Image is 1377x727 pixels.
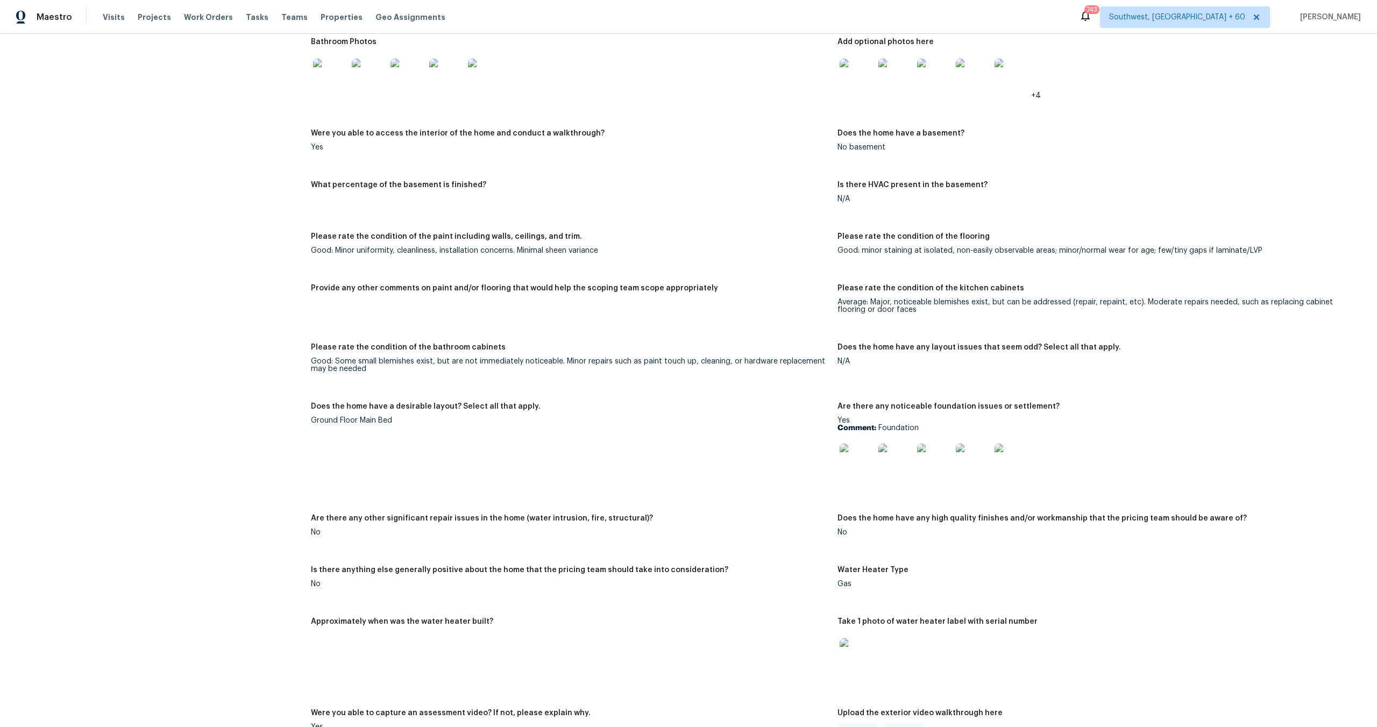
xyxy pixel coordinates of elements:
[837,130,964,137] h5: Does the home have a basement?
[311,580,829,588] div: No
[311,233,582,240] h5: Please rate the condition of the paint including walls, ceilings, and trim.
[311,144,829,151] div: Yes
[1109,12,1245,23] span: Southwest, [GEOGRAPHIC_DATA] + 60
[837,298,1355,313] div: Average: Major, noticeable blemishes exist, but can be addressed (repair, repaint, etc). Moderate...
[837,247,1355,254] div: Good: minor staining at isolated, non-easily observable areas; minor/normal wear for age; few/tin...
[184,12,233,23] span: Work Orders
[837,358,1355,365] div: N/A
[837,566,908,574] h5: Water Heater Type
[311,284,718,292] h5: Provide any other comments on paint and/or flooring that would help the scoping team scope approp...
[311,515,653,522] h5: Are there any other significant repair issues in the home (water intrusion, fire, structural)?
[837,709,1003,717] h5: Upload the exterior video walkthrough here
[837,424,1355,432] p: Foundation
[1031,92,1041,99] span: +4
[837,424,876,432] b: Comment:
[837,580,1355,588] div: Gas
[321,12,363,23] span: Properties
[837,403,1060,410] h5: Are there any noticeable foundation issues or settlement?
[837,618,1038,625] h5: Take 1 photo of water heater label with serial number
[837,195,1355,203] div: N/A
[375,12,445,23] span: Geo Assignments
[1087,4,1097,15] div: 743
[837,233,990,240] h5: Please rate the condition of the flooring
[246,13,268,21] span: Tasks
[837,515,1247,522] h5: Does the home have any high quality finishes and/or workmanship that the pricing team should be a...
[37,12,72,23] span: Maestro
[837,529,1355,536] div: No
[311,358,829,373] div: Good: Some small blemishes exist, but are not immediately noticeable. Minor repairs such as paint...
[837,181,988,189] h5: Is there HVAC present in the basement?
[837,38,934,46] h5: Add optional photos here
[311,38,377,46] h5: Bathroom Photos
[311,247,829,254] div: Good: Minor uniformity, cleanliness, installation concerns. Minimal sheen variance
[311,618,493,625] h5: Approximately when was the water heater built?
[311,403,541,410] h5: Does the home have a desirable layout? Select all that apply.
[103,12,125,23] span: Visits
[311,344,506,351] h5: Please rate the condition of the bathroom cabinets
[311,529,829,536] div: No
[311,709,591,717] h5: Were you able to capture an assessment video? If not, please explain why.
[1296,12,1361,23] span: [PERSON_NAME]
[311,417,829,424] div: Ground Floor Main Bed
[837,144,1355,151] div: No basement
[837,344,1121,351] h5: Does the home have any layout issues that seem odd? Select all that apply.
[311,566,728,574] h5: Is there anything else generally positive about the home that the pricing team should take into c...
[138,12,171,23] span: Projects
[837,417,1355,484] div: Yes
[281,12,308,23] span: Teams
[311,181,486,189] h5: What percentage of the basement is finished?
[837,284,1024,292] h5: Please rate the condition of the kitchen cabinets
[311,130,605,137] h5: Were you able to access the interior of the home and conduct a walkthrough?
